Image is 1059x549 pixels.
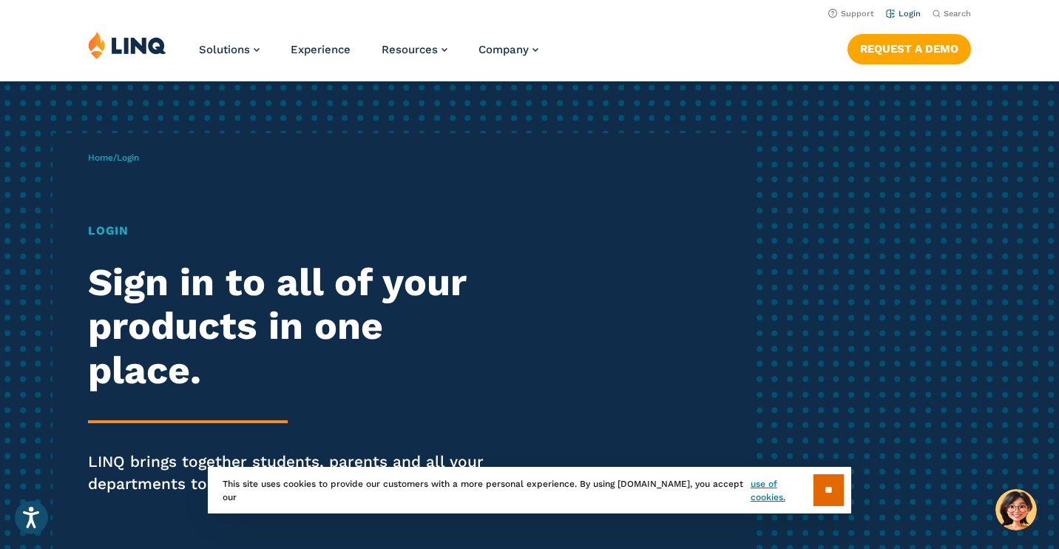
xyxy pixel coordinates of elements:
[828,9,874,18] a: Support
[847,34,971,64] a: Request a Demo
[88,260,496,392] h2: Sign in to all of your products in one place.
[88,152,139,163] span: /
[478,43,529,56] span: Company
[199,43,260,56] a: Solutions
[751,477,813,504] a: use of cookies.
[117,152,139,163] span: Login
[208,467,851,513] div: This site uses cookies to provide our customers with a more personal experience. By using [DOMAIN...
[88,31,166,59] img: LINQ | K‑12 Software
[199,31,538,80] nav: Primary Navigation
[886,9,921,18] a: Login
[847,31,971,64] nav: Button Navigation
[88,152,113,163] a: Home
[88,451,496,496] p: LINQ brings together students, parents and all your departments to improve efficiency and transpa...
[291,43,351,56] a: Experience
[478,43,538,56] a: Company
[944,9,971,18] span: Search
[382,43,438,56] span: Resources
[382,43,447,56] a: Resources
[88,222,496,240] h1: Login
[995,489,1037,531] button: Hello, have a question? Let’s chat.
[933,8,971,19] button: Open Search Bar
[199,43,250,56] span: Solutions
